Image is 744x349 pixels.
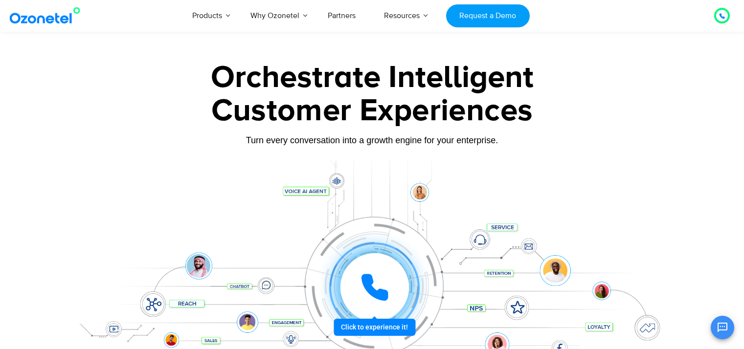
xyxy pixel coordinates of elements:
button: Open chat [711,316,734,339]
div: Customer Experiences [67,87,678,134]
div: Orchestrate Intelligent [67,62,678,93]
div: Turn every conversation into a growth engine for your enterprise. [67,135,678,146]
a: Request a Demo [446,4,530,27]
